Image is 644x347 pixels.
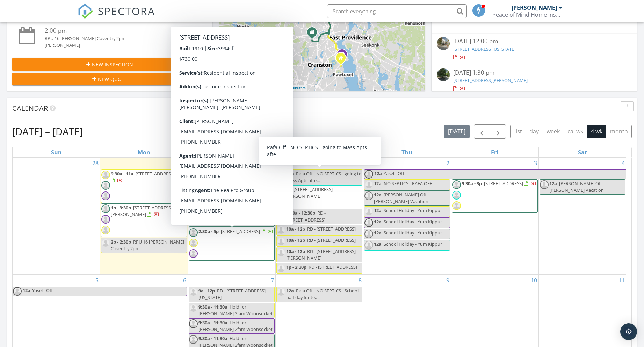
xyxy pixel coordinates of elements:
[286,237,305,243] span: 10a - 12p
[286,264,306,270] span: 1p - 2:30p
[32,287,53,294] span: Yasel - Off
[492,11,562,18] div: Peace of Mind Home Inspections
[50,147,63,157] a: Sunday
[101,171,110,179] img: default-user-f0147aede5fd5fa78ca7ade42f37bd4542148d508eef1c3d3ea960f66861d68b.jpg
[384,218,442,225] span: School Holiday - Yum Kippur
[221,86,233,90] a: Leaflet
[198,171,260,183] a: 4a - 6:30a [STREET_ADDRESS][PERSON_NAME]
[445,158,451,169] a: Go to October 2, 2025
[12,103,48,113] span: Calendar
[286,288,359,301] span: Rafa Off - NO SEPTICS - School half-day for tea...
[221,228,260,234] span: [STREET_ADDRESS]
[198,194,227,200] span: 9:30a - 12:30p
[549,180,605,193] span: [PERSON_NAME] Off - [PERSON_NAME] Vacation
[277,264,285,273] img: default-user-f0147aede5fd5fa78ca7ade42f37bd4542148d508eef1c3d3ea960f66861d68b.jpg
[540,180,549,189] img: default-user-f0147aede5fd5fa78ca7ade42f37bd4542148d508eef1c3d3ea960f66861d68b.jpg
[189,335,198,344] img: default-user-f0147aede5fd5fa78ca7ade42f37bd4542148d508eef1c3d3ea960f66861d68b.jpg
[219,85,307,91] div: |
[529,275,538,286] a: Go to October 10, 2025
[452,201,461,210] img: default-user-f0147aede5fd5fa78ca7ade42f37bd4542148d508eef1c3d3ea960f66861d68b.jpg
[189,288,198,296] img: default-user-f0147aede5fd5fa78ca7ade42f37bd4542148d508eef1c3d3ea960f66861d68b.jpg
[111,204,172,217] span: [STREET_ADDRESS][PERSON_NAME]
[286,248,356,261] span: RD - [STREET_ADDRESS][PERSON_NAME]
[12,73,207,85] button: New Quote
[277,226,285,234] img: default-user-f0147aede5fd5fa78ca7ade42f37bd4542148d508eef1c3d3ea960f66861d68b.jpg
[198,335,227,341] span: 9:30a - 11:30a
[484,180,523,187] span: [STREET_ADDRESS]
[78,3,93,19] img: The Best Home Inspection Software - Spectora
[198,171,260,183] span: [STREET_ADDRESS][PERSON_NAME]
[384,241,442,247] span: School Holiday - Yum Kippur
[564,125,587,138] button: cal wk
[286,288,294,294] span: 12a
[307,226,356,232] span: RD - [STREET_ADDRESS]
[309,264,357,270] span: RD - [STREET_ADDRESS]
[364,230,373,238] img: default-user-f0147aede5fd5fa78ca7ade42f37bd4542148d508eef1c3d3ea960f66861d68b.jpg
[189,194,198,203] img: default-user-f0147aede5fd5fa78ca7ade42f37bd4542148d508eef1c3d3ea960f66861d68b.jpg
[363,158,451,275] td: Go to October 2, 2025
[341,58,345,62] div: 108 Arnold Ave, Cranston RI 02905
[189,193,275,227] a: 9:30a - 12:30p [STREET_ADDRESS]
[526,125,543,138] button: day
[538,158,626,275] td: Go to October 4, 2025
[587,125,606,138] button: 4 wk
[111,171,133,177] span: 9:30a - 11a
[136,147,152,157] a: Monday
[384,180,432,187] span: NO SEPTICS - RAFA OFF
[189,204,198,213] img: default-user-f0147aede5fd5fa78ca7ade42f37bd4542148d508eef1c3d3ea960f66861d68b.jpg
[111,239,184,252] span: RPU 16 [PERSON_NAME] Coventry 2pm
[266,158,275,169] a: Go to September 30, 2025
[13,158,100,275] td: Go to September 28, 2025
[462,180,536,187] a: 9:30a - 3p [STREET_ADDRESS]
[101,226,110,234] img: default-user-f0147aede5fd5fa78ca7ade42f37bd4542148d508eef1c3d3ea960f66861d68b.jpg
[286,171,362,183] span: Rafa Off - NO SEPTICS - going to Mass Apts afte...
[188,158,276,275] td: Go to September 30, 2025
[22,287,31,296] span: 12a
[101,239,110,247] img: default-user-f0147aede5fd5fa78ca7ade42f37bd4542148d508eef1c3d3ea960f66861d68b.jpg
[490,147,500,157] a: Friday
[312,32,316,36] div: 126 Eastwood Ave, Providence RI 02909
[451,158,538,275] td: Go to October 3, 2025
[364,218,373,227] img: default-user-f0147aede5fd5fa78ca7ade42f37bd4542148d508eef1c3d3ea960f66861d68b.jpg
[198,304,273,317] span: Hold for [PERSON_NAME] 2fam Woonsocket
[189,215,198,224] img: default-user-f0147aede5fd5fa78ca7ade42f37bd4542148d508eef1c3d3ea960f66861d68b.jpg
[111,204,172,217] a: 1p - 3:30p [STREET_ADDRESS][PERSON_NAME]
[277,288,285,296] img: default-user-f0147aede5fd5fa78ca7ade42f37bd4542148d508eef1c3d3ea960f66861d68b.jpg
[437,68,450,81] img: streetview
[230,194,269,200] span: [STREET_ADDRESS]
[189,249,198,258] img: default-user-f0147aede5fd5fa78ca7ade42f37bd4542148d508eef1c3d3ea960f66861d68b.jpg
[452,179,538,213] a: 9:30a - 3p [STREET_ADDRESS]
[445,275,451,286] a: Go to October 9, 2025
[543,125,564,138] button: week
[452,191,461,200] img: default-user-f0147aede5fd5fa78ca7ade42f37bd4542148d508eef1c3d3ea960f66861d68b.jpg
[101,204,110,213] img: default-user-f0147aede5fd5fa78ca7ade42f37bd4542148d508eef1c3d3ea960f66861d68b.jpg
[12,58,207,71] button: New Inspection
[510,125,526,138] button: list
[364,241,373,250] img: default-user-f0147aede5fd5fa78ca7ade42f37bd4542148d508eef1c3d3ea960f66861d68b.jpg
[189,181,198,190] img: default-user-f0147aede5fd5fa78ca7ade42f37bd4542148d508eef1c3d3ea960f66861d68b.jpg
[198,288,215,294] span: 9a - 12p
[286,210,315,216] span: 9:30a - 12:30p
[13,287,22,296] img: default-user-f0147aede5fd5fa78ca7ade42f37bd4542148d508eef1c3d3ea960f66861d68b.jpg
[437,37,632,61] a: [DATE] 12:00 pm [STREET_ADDRESS][US_STATE]
[400,147,414,157] a: Thursday
[374,241,382,247] span: 12a
[374,191,382,198] span: 12a
[198,228,273,234] a: 2:30p - 5p [STREET_ADDRESS]
[364,170,373,179] img: default-user-f0147aede5fd5fa78ca7ade42f37bd4542148d508eef1c3d3ea960f66861d68b.jpg
[111,171,175,183] a: 9:30a - 11a [STREET_ADDRESS]
[533,158,538,169] a: Go to October 3, 2025
[490,124,506,139] button: Next
[225,147,238,157] a: Tuesday
[437,68,632,92] a: [DATE] 1:30 pm [STREET_ADDRESS][PERSON_NAME]
[286,171,294,177] span: 12a
[374,180,382,187] span: 12a
[198,319,273,332] span: Hold for [PERSON_NAME] 2fam Woonsocket
[136,171,175,177] span: [STREET_ADDRESS]
[327,4,467,18] input: Search everything...
[111,239,131,245] span: 2p - 2:30p
[92,61,133,68] span: New Inspection
[94,275,100,286] a: Go to October 5, 2025
[453,37,616,46] div: [DATE] 12:00 pm
[111,204,131,211] span: 1p - 3:30p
